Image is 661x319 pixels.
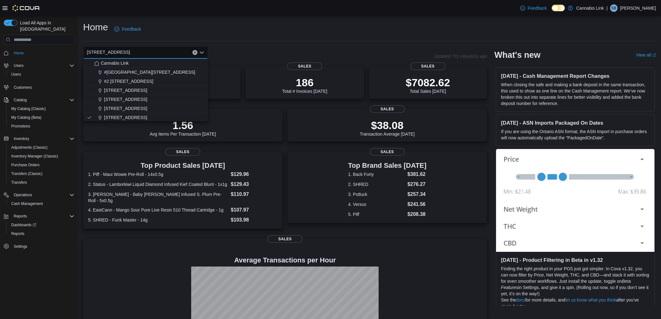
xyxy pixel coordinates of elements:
[14,136,29,141] span: Inventory
[165,148,200,156] span: Sales
[9,179,29,186] a: Transfers
[620,4,656,12] p: [PERSON_NAME]
[348,211,405,217] dt: 5. Piff
[636,52,656,57] a: View allExternal link
[11,124,30,129] span: Promotions
[14,97,27,102] span: Catalog
[14,63,23,68] span: Users
[576,4,604,12] p: Cannabis Link
[407,201,426,208] dd: $241.56
[6,229,77,238] button: Reports
[11,96,74,104] span: Catalog
[14,51,24,56] span: Home
[83,86,208,95] button: [STREET_ADDRESS]
[231,191,278,198] dd: $110.97
[528,5,547,11] span: Feedback
[11,222,36,227] span: Dashboards
[1,96,77,104] button: Catalog
[9,114,74,121] span: My Catalog (Beta)
[9,71,74,78] span: Users
[11,231,24,236] span: Reports
[11,162,40,167] span: Purchase Orders
[501,257,649,263] h3: [DATE] - Product Filtering in Beta in v1.32
[9,105,74,112] span: My Catalog (Classic)
[348,171,405,177] dt: 1. Back Forty
[104,87,147,93] span: [STREET_ADDRESS]
[1,82,77,92] button: Customers
[9,152,61,160] a: Inventory Manager (Classic)
[501,266,649,297] p: Finding the right product in your POS just got simpler. In Cova v1.32, you can now filter by Pric...
[552,5,565,11] input: Dark Mode
[83,68,208,77] button: #[GEOGRAPHIC_DATA][STREET_ADDRESS]
[104,78,153,84] span: #2 [STREET_ADDRESS]
[17,20,74,32] span: Load All Apps in [GEOGRAPHIC_DATA]
[9,152,74,160] span: Inventory Manager (Classic)
[11,62,26,69] button: Users
[611,4,616,12] span: SB
[1,212,77,221] button: Reports
[11,83,74,91] span: Customers
[192,50,197,55] button: Clear input
[83,77,208,86] button: #2 [STREET_ADDRESS]
[516,297,525,302] a: docs
[6,161,77,169] button: Purchase Orders
[501,120,649,126] h3: [DATE] - ASN Imports Packaged On Dates
[370,148,405,156] span: Sales
[199,50,204,55] button: Close list of options
[9,105,48,112] a: My Catalog (Classic)
[348,201,405,207] dt: 4. Versus
[11,115,42,120] span: My Catalog (Beta)
[11,212,29,220] button: Reports
[104,96,147,102] span: [STREET_ADDRESS]
[6,143,77,152] button: Adjustments (Classic)
[360,119,415,137] div: Transaction Average [DATE]
[11,84,34,91] a: Customers
[9,179,74,186] span: Transfers
[14,192,32,197] span: Operations
[407,181,426,188] dd: $276.27
[83,104,208,113] button: [STREET_ADDRESS]
[14,85,32,90] span: Customers
[11,212,74,220] span: Reports
[407,171,426,178] dd: $381.62
[348,191,405,197] dt: 3. Potluck
[652,53,656,57] svg: External link
[9,230,27,237] a: Reports
[11,62,74,69] span: Users
[6,70,77,79] button: Users
[406,76,450,89] p: $7082.62
[610,4,618,12] div: Shawn Benny
[11,135,32,142] button: Inventory
[88,217,228,223] dt: 5. SHRED - Funk Master - 14g
[9,122,33,130] a: Promotions
[6,104,77,113] button: My Catalog (Classic)
[231,216,278,224] dd: $103.98
[11,201,43,206] span: Cash Management
[348,181,405,187] dt: 2. SHRED
[6,152,77,161] button: Inventory Manager (Classic)
[9,114,44,121] a: My Catalog (Beta)
[9,161,42,169] a: Purchase Orders
[9,230,74,237] span: Reports
[407,211,426,218] dd: $208.38
[88,207,228,213] dt: 4. EastCann - Mango Sour Pure Live Resin 510 Thread Cartridge - 1g
[83,21,108,33] h1: Home
[11,145,47,150] span: Adjustments (Classic)
[4,46,74,267] nav: Complex example
[231,206,278,214] dd: $107.97
[11,171,42,176] span: Transfers (Classic)
[1,48,77,57] button: Home
[11,49,26,57] a: Home
[565,297,616,302] a: let us know what you think
[501,82,649,107] p: When closing the safe and making a bank deposit in the same transaction, this used to show as one...
[88,257,482,264] h4: Average Transactions per Hour
[231,181,278,188] dd: $129.43
[606,4,608,12] p: |
[267,235,302,243] span: Sales
[9,161,74,169] span: Purchase Orders
[104,69,195,75] span: #[GEOGRAPHIC_DATA][STREET_ADDRESS]
[9,144,74,151] span: Adjustments (Classic)
[12,5,40,11] img: Cova
[83,59,208,68] button: Cannabis Link
[88,181,228,187] dt: 2. Status - Lamborkiwi Liquid Diamond Infused Kief Coated Blunt - 1x1g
